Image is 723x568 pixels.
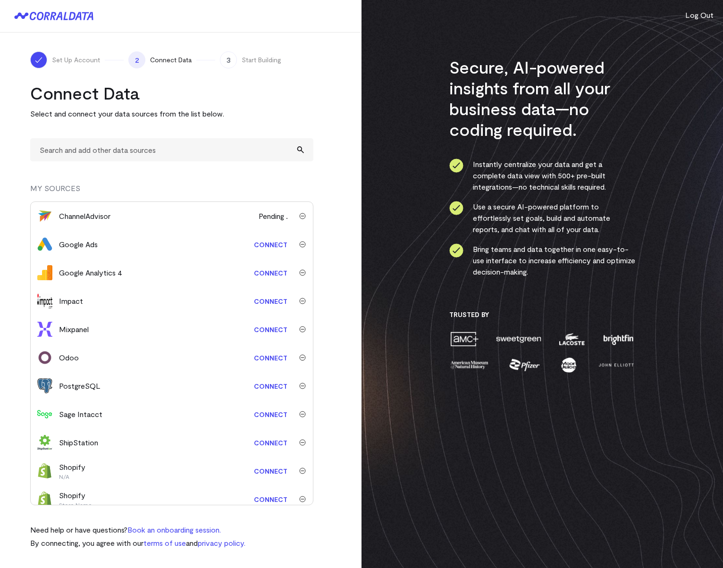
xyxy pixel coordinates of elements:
img: trash-40e54a27.svg [299,213,306,219]
button: Log Out [685,9,714,21]
span: Start Building [242,55,281,65]
img: moon-juice-c312e729.png [559,357,578,373]
a: Connect [249,406,292,423]
img: shipstation-0b490974.svg [37,435,52,450]
img: trash-40e54a27.svg [299,468,306,474]
h3: Secure, AI-powered insights from all your business data—no coding required. [449,57,636,140]
p: Store Name [59,501,92,509]
div: Odoo [59,352,79,363]
div: Impact [59,295,83,307]
img: postgres-5a1a2aed.svg [37,378,52,393]
span: 3 [220,51,237,68]
img: ico-check-white-5ff98cb1.svg [34,55,43,65]
div: Shopify [59,490,92,509]
a: Connect [249,491,292,508]
a: privacy policy. [198,538,245,547]
div: ChannelAdvisor [59,210,110,222]
a: Connect [249,292,292,310]
img: pfizer-e137f5fc.png [508,357,541,373]
a: Connect [249,321,292,338]
div: PostgreSQL [59,380,101,392]
a: terms of use [143,538,186,547]
div: Shopify [59,461,85,480]
img: odoo-0549de51.svg [37,350,52,365]
img: john-elliott-25751c40.png [597,357,635,373]
a: Connect [249,349,292,367]
li: Use a secure AI-powered platform to effortlessly set goals, build and automate reports, and chat ... [449,201,636,235]
img: impact-33625990.svg [37,293,52,309]
a: Connect [249,462,292,480]
img: brightfin-a251e171.png [601,331,635,347]
div: Sage Intacct [59,409,102,420]
p: Need help or have questions? [30,524,245,535]
div: Google Analytics 4 [59,267,122,278]
span: Pending [259,210,292,222]
li: Bring teams and data together in one easy-to-use interface to increase efficiency and optimize de... [449,243,636,277]
img: shopify-673fa4e3.svg [37,463,52,478]
img: trash-40e54a27.svg [299,411,306,418]
span: 2 [128,51,145,68]
input: Search and add other data sources [30,138,313,161]
img: google_analytics_4-4ee20295.svg [37,265,52,280]
div: Mixpanel [59,324,89,335]
img: sage_intacct-9210f79a.svg [37,407,52,422]
img: ico-check-circle-4b19435c.svg [449,159,463,173]
img: shopify-673fa4e3.svg [37,492,52,507]
img: sweetgreen-1d1fb32c.png [495,331,542,347]
img: amnh-5afada46.png [449,357,490,373]
a: Connect [249,377,292,395]
img: ico-check-circle-4b19435c.svg [449,201,463,215]
div: ShipStation [59,437,98,448]
img: trash-40e54a27.svg [299,298,306,304]
img: google_ads-c8121f33.png [37,237,52,252]
div: Google Ads [59,239,98,250]
p: By connecting, you agree with our and [30,537,245,549]
li: Instantly centralize your data and get a complete data view with 500+ pre-built integrations—no t... [449,159,636,192]
img: mixpanel-dc8f5fa7.svg [37,322,52,337]
img: trash-40e54a27.svg [299,439,306,446]
h2: Connect Data [30,83,313,103]
img: trash-40e54a27.svg [299,269,306,276]
img: lacoste-7a6b0538.png [558,331,586,347]
img: ico-check-circle-4b19435c.svg [449,243,463,258]
p: N/A [59,473,85,480]
a: Connect [249,264,292,282]
div: MY SOURCES [30,183,313,201]
img: trash-40e54a27.svg [299,326,306,333]
a: Connect [249,236,292,253]
img: amc-0b11a8f1.png [449,331,479,347]
a: Connect [249,434,292,451]
img: trash-40e54a27.svg [299,383,306,389]
img: channel_advisor-253d79db.svg [37,209,52,224]
span: Connect Data [150,55,192,65]
p: Select and connect your data sources from the list below. [30,108,313,119]
img: trash-40e54a27.svg [299,354,306,361]
img: trash-40e54a27.svg [299,241,306,248]
h3: Trusted By [449,310,636,319]
span: Set Up Account [52,55,100,65]
img: trash-40e54a27.svg [299,496,306,502]
a: Book an onboarding session. [127,525,221,534]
